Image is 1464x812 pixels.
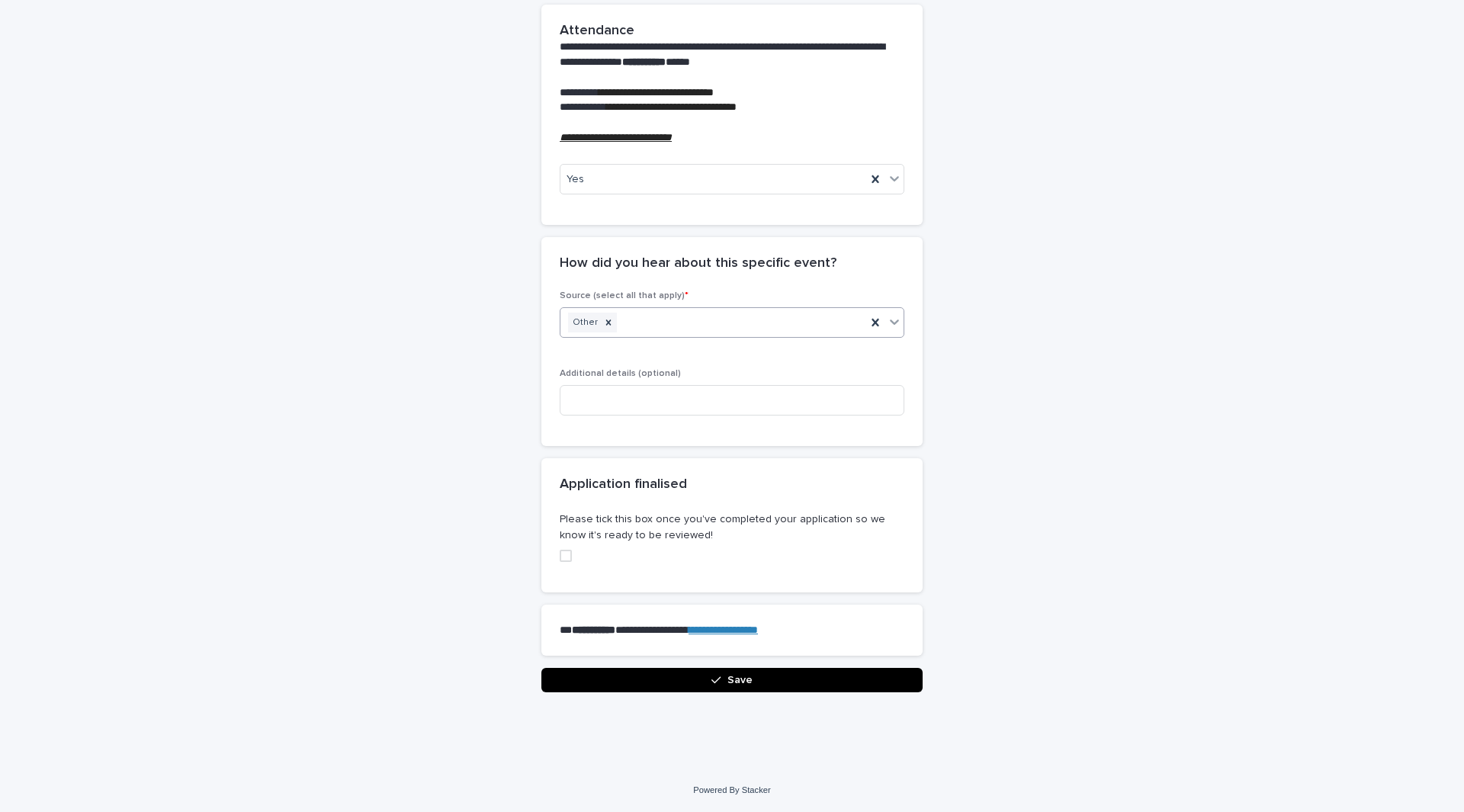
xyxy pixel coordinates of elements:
[693,785,770,794] a: Powered By Stacker
[560,512,904,544] p: Please tick this box once you've completed your application so we know it's ready to be reviewed!
[560,23,634,40] h2: Attendance
[541,668,923,692] button: Save
[560,255,836,272] h2: How did you hear about this specific event?
[560,291,689,300] span: Source (select all that apply)
[560,477,687,493] h2: Application finalised
[727,675,753,685] span: Save
[568,313,600,333] div: Other
[560,369,681,378] span: Additional details (optional)
[567,172,584,188] span: Yes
